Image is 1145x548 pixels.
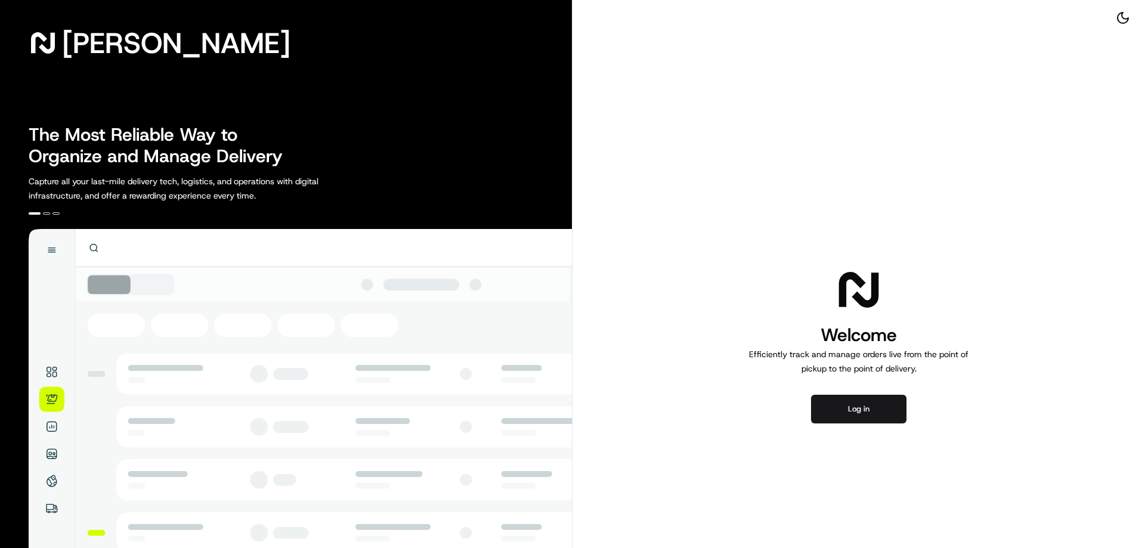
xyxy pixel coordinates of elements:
p: Capture all your last-mile delivery tech, logistics, and operations with digital infrastructure, ... [29,174,372,203]
button: Log in [811,395,906,423]
span: [PERSON_NAME] [62,31,290,55]
p: Efficiently track and manage orders live from the point of pickup to the point of delivery. [744,347,973,376]
h2: The Most Reliable Way to Organize and Manage Delivery [29,124,296,167]
h1: Welcome [744,323,973,347]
